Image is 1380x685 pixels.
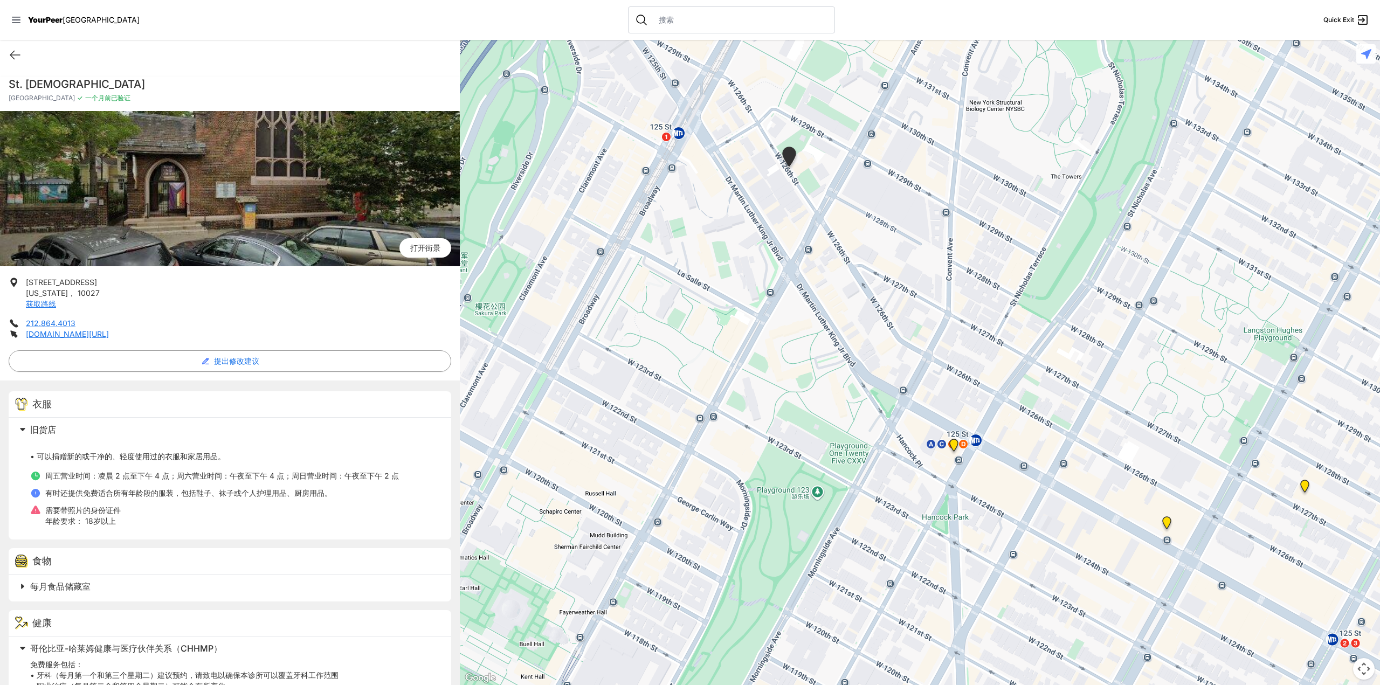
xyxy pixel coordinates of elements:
[32,555,52,566] font: 食物
[30,643,222,654] font: 哥伦比亚-哈莱姆健康与医疗伙伴关系（CHHMP）
[26,299,56,308] a: 获取路线
[1353,658,1375,680] button: 地图镜头控件
[30,660,83,669] font: 免费服务包括：
[410,243,440,252] font: 打开街景
[68,288,75,297] font: ，
[30,452,225,461] font: • 可以捐赠新的或干净的、轻度使用过的衣服和家居用品。
[26,278,97,287] span: [STREET_ADDRESS]
[463,671,498,685] a: 在Google地图中打开此区域（会打开一个新闻）
[1298,480,1312,497] div: Manhattan
[947,439,961,456] div: The PILLARS – Holistic Recovery Support
[1323,16,1354,24] span: Quick Exit
[28,15,63,24] span: YourPeer
[45,516,83,525] font: 年龄要求：
[9,350,451,372] button: 提出修改建议
[45,506,121,515] font: 需要带照片的身份证件
[85,94,118,102] font: 一个月前已
[463,671,498,685] img: 谷歌
[30,424,56,435] font: 旧货店
[118,94,130,102] font: 验证
[32,398,52,410] font: 衣服
[78,288,100,297] span: 10027
[85,516,116,525] font: 18岁以上
[77,94,83,102] font: ✓
[1323,13,1369,26] a: Quick Exit
[30,670,339,680] font: • 牙科（每月第一个和第三个星期二）建议预约，请致电以确保本诊所可以覆盖牙科工作范围
[26,329,109,338] a: [DOMAIN_NAME][URL]
[30,581,91,592] font: 每月食品储藏室
[26,288,68,297] span: [US_STATE]
[1160,516,1174,534] div: Uptown/Harlem DYCD Youth Drop-in Center
[45,488,332,497] font: 有时还提供免费适合所有年龄段的服装，包括鞋子、袜子或个人护理用品、厨房用品。
[9,77,451,92] h1: St. [DEMOGRAPHIC_DATA]
[9,94,75,102] span: [GEOGRAPHIC_DATA]
[28,17,140,23] a: YourPeer[GEOGRAPHIC_DATA]
[214,356,259,365] font: 提出修改建议
[63,15,140,24] span: [GEOGRAPHIC_DATA]
[652,15,828,25] input: 搜索
[26,319,75,328] a: 212.864.4013
[45,471,399,480] font: 周五营业时间：凌晨 2 点至下午 4 点；周六营业时间：午夜至下午 4 点；周日营业时间：午夜至下午 2 点
[32,617,52,628] font: 健康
